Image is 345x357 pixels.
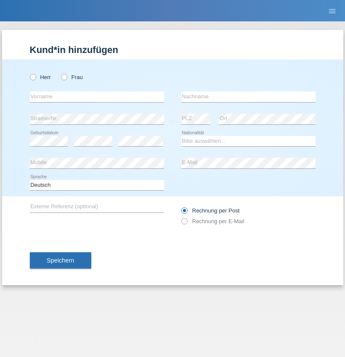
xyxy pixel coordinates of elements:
input: Herr [30,74,35,80]
label: Rechnung per E-Mail [181,218,244,224]
input: Rechnung per Post [181,207,187,218]
h1: Kund*in hinzufügen [30,44,316,55]
input: Frau [61,74,67,80]
button: Speichern [30,252,91,268]
label: Rechnung per Post [181,207,240,214]
label: Frau [61,74,83,80]
input: Rechnung per E-Mail [181,218,187,229]
a: menu [324,8,341,13]
span: Speichern [47,257,74,264]
i: menu [328,7,336,15]
label: Herr [30,74,51,80]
